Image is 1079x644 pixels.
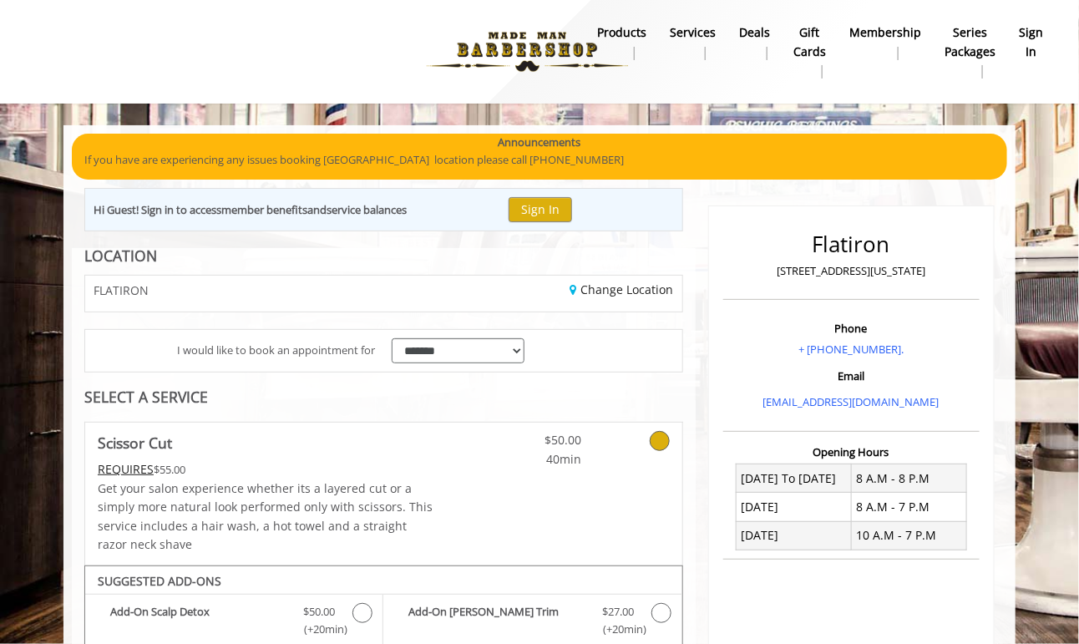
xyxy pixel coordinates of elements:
span: FLATIRON [94,284,149,297]
td: [DATE] [737,493,852,521]
label: Add-On Scalp Detox [94,603,374,642]
b: gift cards [793,23,826,61]
b: LOCATION [84,246,157,266]
span: This service needs some Advance to be paid before we block your appointment [98,461,154,477]
span: (+20min ) [295,621,344,638]
h3: Phone [727,322,975,334]
a: Series packagesSeries packages [933,21,1007,83]
a: Productsproducts [585,21,658,64]
b: Membership [849,23,921,42]
img: Made Man Barbershop logo [413,6,642,98]
a: MembershipMembership [838,21,933,64]
div: $55.00 [98,460,433,479]
div: Hi Guest! Sign in to access and [94,201,407,219]
h3: Opening Hours [723,446,980,458]
a: + [PHONE_NUMBER]. [798,342,904,357]
td: 8 A.M - 7 P.M [851,493,966,521]
b: service balances [327,202,407,217]
td: 8 A.M - 8 P.M [851,464,966,493]
a: sign insign in [1007,21,1055,64]
a: ServicesServices [658,21,727,64]
td: [DATE] [737,521,852,550]
a: Gift cardsgift cards [782,21,838,83]
b: products [597,23,646,42]
a: [EMAIL_ADDRESS][DOMAIN_NAME] [763,394,940,409]
b: Add-On [PERSON_NAME] Trim [408,603,585,638]
td: 10 A.M - 7 P.M [851,521,966,550]
b: sign in [1019,23,1043,61]
div: SELECT A SERVICE [84,389,683,405]
p: Get your salon experience whether its a layered cut or a simply more natural look performed only ... [98,479,433,555]
b: SUGGESTED ADD-ONS [98,573,221,589]
b: Announcements [499,134,581,151]
b: Series packages [945,23,995,61]
b: member benefits [221,202,307,217]
td: [DATE] To [DATE] [737,464,852,493]
span: (+20min ) [594,621,643,638]
span: 40min [483,450,581,469]
h3: Email [727,370,975,382]
label: Add-On Beard Trim [392,603,673,642]
span: I would like to book an appointment for [177,342,375,359]
span: $50.00 [303,603,335,621]
p: [STREET_ADDRESS][US_STATE] [727,262,975,280]
p: If you have are experiencing any issues booking [GEOGRAPHIC_DATA] location please call [PHONE_NUM... [84,151,995,169]
b: Add-On Scalp Detox [110,603,286,638]
a: Change Location [570,281,674,297]
button: Sign In [509,197,572,221]
span: $50.00 [483,431,581,449]
h2: Flatiron [727,232,975,256]
b: Services [670,23,716,42]
a: DealsDeals [727,21,782,64]
span: $27.00 [603,603,635,621]
b: Deals [739,23,770,42]
b: Scissor Cut [98,431,172,454]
